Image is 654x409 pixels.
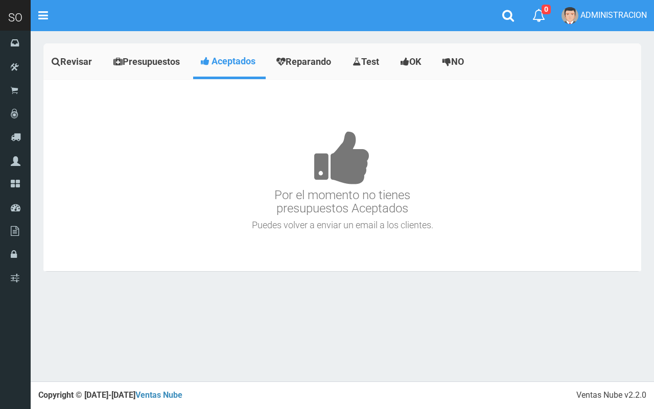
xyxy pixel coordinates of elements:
[123,56,180,67] span: Presupuestos
[361,56,379,67] span: Test
[268,46,342,78] a: Reparando
[562,7,578,24] img: User Image
[105,46,191,78] a: Presupuestos
[344,46,390,78] a: Test
[580,10,647,20] span: ADMINISTRACION
[46,220,639,230] h4: Puedes volver a enviar un email a los clientes.
[212,56,255,66] span: Aceptados
[286,56,331,67] span: Reparando
[451,56,464,67] span: NO
[135,390,182,400] a: Ventas Nube
[193,46,266,77] a: Aceptados
[542,5,551,14] span: 0
[60,56,92,67] span: Revisar
[46,100,639,215] h3: Por el momento no tienes presupuestos Aceptados
[38,390,182,400] strong: Copyright © [DATE]-[DATE]
[392,46,432,78] a: OK
[409,56,421,67] span: OK
[576,390,646,401] div: Ventas Nube v2.2.0
[43,46,103,78] a: Revisar
[434,46,475,78] a: NO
